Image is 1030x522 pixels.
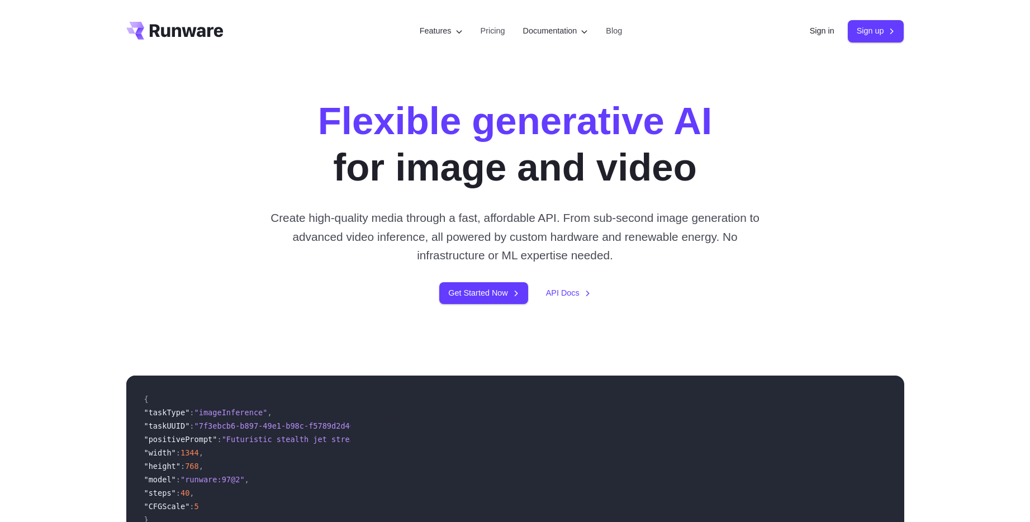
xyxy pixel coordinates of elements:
[194,421,368,430] span: "7f3ebcb6-b897-49e1-b98c-f5789d2d40d7"
[199,462,203,471] span: ,
[481,25,505,37] a: Pricing
[420,25,463,37] label: Features
[181,462,185,471] span: :
[189,421,194,430] span: :
[194,408,268,417] span: "imageInference"
[217,435,221,444] span: :
[144,488,176,497] span: "steps"
[318,99,712,143] strong: Flexible generative AI
[181,448,199,457] span: 1344
[181,475,245,484] span: "runware:97@2"
[144,448,176,457] span: "width"
[144,395,149,404] span: {
[318,98,712,191] h1: for image and video
[199,448,203,457] span: ,
[267,408,272,417] span: ,
[222,435,638,444] span: "Futuristic stealth jet streaking through a neon-lit cityscape with glowing purple exhaust"
[144,462,181,471] span: "height"
[176,448,181,457] span: :
[176,475,181,484] span: :
[144,502,190,511] span: "CFGScale"
[144,421,190,430] span: "taskUUID"
[189,488,194,497] span: ,
[245,475,249,484] span: ,
[144,408,190,417] span: "taskType"
[848,20,904,42] a: Sign up
[144,475,176,484] span: "model"
[189,408,194,417] span: :
[606,25,622,37] a: Blog
[189,502,194,511] span: :
[810,25,834,37] a: Sign in
[181,488,189,497] span: 40
[185,462,199,471] span: 768
[266,208,764,264] p: Create high-quality media through a fast, affordable API. From sub-second image generation to adv...
[439,282,528,304] a: Get Started Now
[126,22,224,40] a: Go to /
[176,488,181,497] span: :
[523,25,588,37] label: Documentation
[546,287,591,300] a: API Docs
[194,502,199,511] span: 5
[144,435,217,444] span: "positivePrompt"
